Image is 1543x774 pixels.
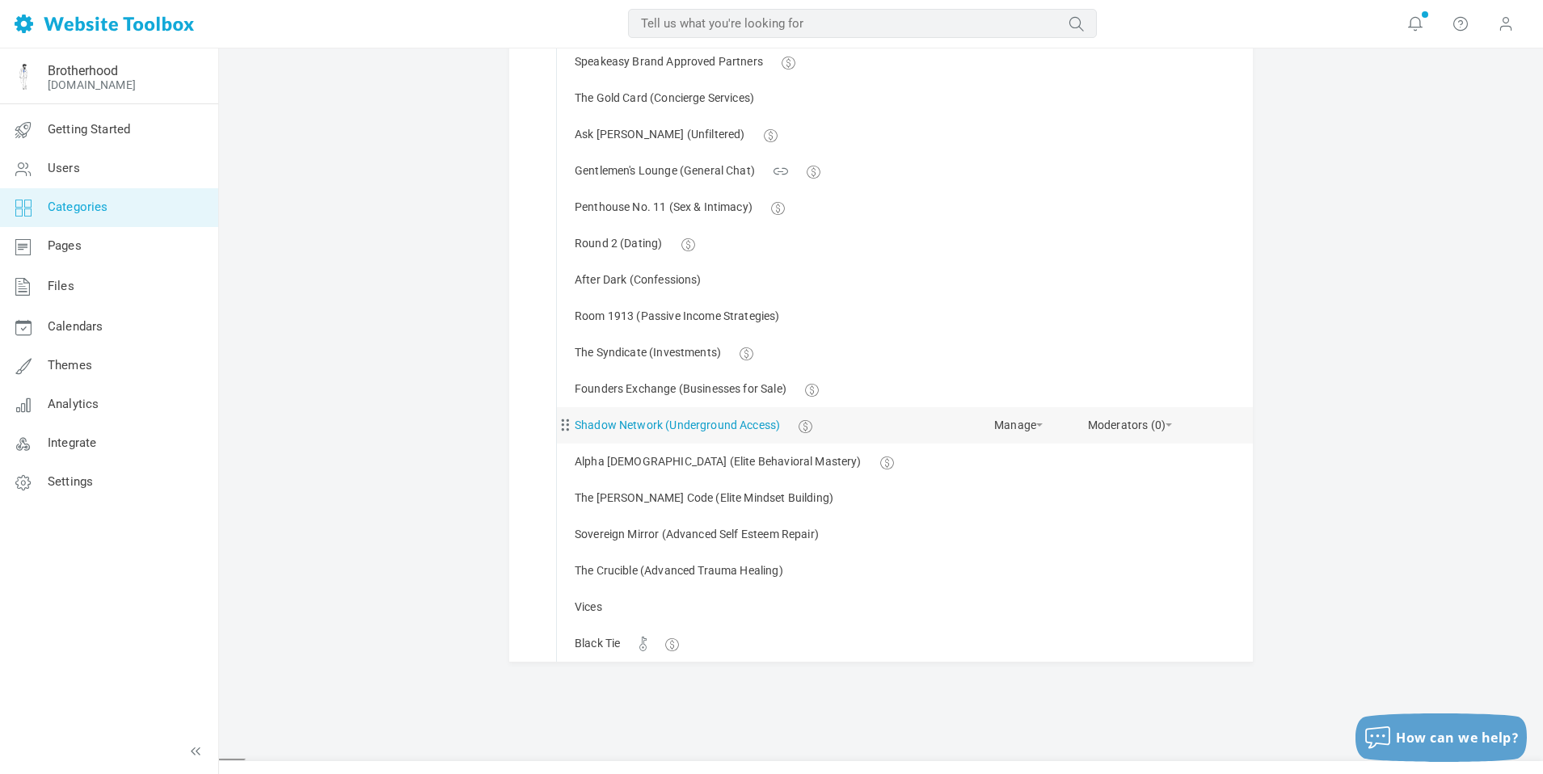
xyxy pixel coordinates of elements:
div: v 4.0.25 [45,26,79,39]
img: website_grey.svg [26,42,39,55]
span: Files [48,279,74,293]
a: Sovereign Mirror (Advanced Self Esteem Repair) [575,524,819,545]
span: Pages [48,238,82,253]
span: Themes [48,358,92,372]
a: [DOMAIN_NAME] [48,78,136,91]
a: Ask [PERSON_NAME] (Unfiltered) [575,124,745,145]
a: Moderators for this category [1088,407,1172,435]
div: Domain Overview [61,95,145,106]
a: Brotherhood [48,63,118,78]
a: Gentlemen's Lounge (General Chat) [575,161,755,181]
a: Penthouse No. 11 (Sex & Intimacy) [575,197,753,217]
a: Manage [994,407,1043,435]
span: Getting Started [48,122,130,137]
a: Round 2 (Dating) [575,233,662,254]
span: How can we help? [1396,729,1519,747]
div: Domain: [DOMAIN_NAME] [42,42,178,55]
span: Users [48,161,80,175]
a: Founders Exchange (Businesses for Sale) [575,379,786,399]
span: Calendars [48,319,103,334]
a: The Gold Card (Concierge Services) [575,88,754,108]
img: logo_orange.svg [26,26,39,39]
span: Analytics [48,397,99,411]
a: Black Tie [575,633,620,654]
img: tab_domain_overview_orange.svg [44,94,57,107]
a: Room 1913 (Passive Income Strategies) [575,306,780,326]
img: Facebook%20Profile%20Pic%20Guy%20Blue%20Best.png [11,64,36,90]
a: The Crucible (Advanced Trauma Healing) [575,561,783,581]
a: Shadow Network (Underground Access) [575,415,780,435]
img: tab_keywords_by_traffic_grey.svg [161,94,174,107]
a: Alpha [DEMOGRAPHIC_DATA] (Elite Behavioral Mastery) [575,452,862,472]
a: The Syndicate (Investments) [575,343,721,363]
a: The [PERSON_NAME] Code (Elite Mindset Building) [575,488,833,508]
span: Categories [48,200,108,214]
button: How can we help? [1355,713,1527,762]
div: Keywords by Traffic [179,95,272,106]
span: Settings [48,474,93,489]
input: Tell us what you're looking for [628,9,1097,38]
span: Integrate [48,435,96,450]
a: Speakeasy Brand Approved Partners [575,52,763,72]
a: After Dark (Confessions) [575,270,702,290]
a: Vices [575,597,602,617]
